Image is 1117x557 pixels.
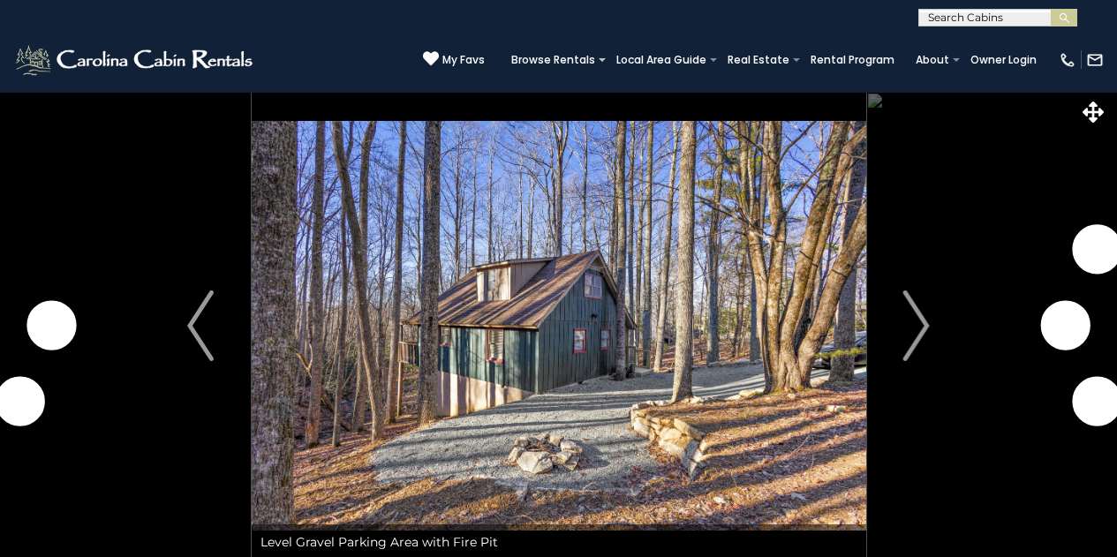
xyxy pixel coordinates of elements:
img: mail-regular-white.png [1086,51,1104,69]
a: About [907,48,958,72]
a: Browse Rentals [502,48,604,72]
img: White-1-2.png [13,42,258,78]
a: Owner Login [962,48,1045,72]
a: My Favs [423,50,485,69]
img: phone-regular-white.png [1059,51,1076,69]
img: arrow [187,290,214,361]
a: Rental Program [802,48,903,72]
img: arrow [903,290,930,361]
a: Local Area Guide [608,48,715,72]
a: Real Estate [719,48,798,72]
span: My Favs [442,52,485,68]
